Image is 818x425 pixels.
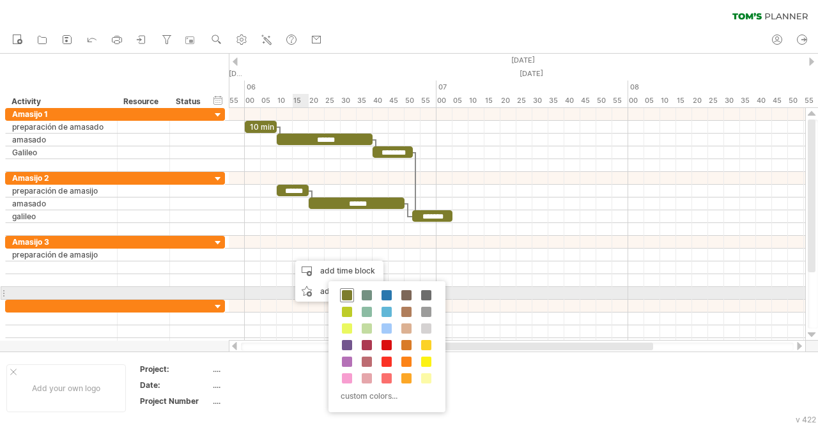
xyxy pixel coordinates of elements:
[229,94,245,107] div: 55
[12,134,111,146] div: amasado
[295,261,383,281] div: add time block
[12,185,111,197] div: preparación de amasijo
[12,146,111,158] div: Galileo
[596,94,612,107] div: 50
[373,94,389,107] div: 40
[176,95,204,108] div: Status
[484,94,500,107] div: 15
[12,249,111,261] div: preparación de amasijo
[213,364,320,375] div: ....
[213,380,320,390] div: ....
[405,94,421,107] div: 50
[12,95,110,108] div: Activity
[564,94,580,107] div: 40
[213,396,320,406] div: ....
[796,415,816,424] div: v 422
[676,94,692,107] div: 15
[277,94,293,107] div: 10
[6,364,126,412] div: Add your own logo
[660,94,676,107] div: 10
[245,81,436,94] div: 06
[421,94,436,107] div: 55
[468,94,484,107] div: 10
[12,121,111,133] div: preparación de amasado
[452,94,468,107] div: 05
[516,94,532,107] div: 25
[295,281,383,302] div: add icon
[628,94,644,107] div: 00
[335,387,435,405] div: custom colors...
[548,94,564,107] div: 35
[245,121,277,133] div: 10 min
[12,210,111,222] div: galileo
[612,94,628,107] div: 55
[692,94,708,107] div: 20
[309,94,325,107] div: 20
[12,108,111,120] div: Amasijo 1
[644,94,660,107] div: 05
[788,94,804,107] div: 50
[12,236,111,248] div: Amasijo 3
[740,94,756,107] div: 35
[532,94,548,107] div: 30
[293,94,309,107] div: 15
[261,94,277,107] div: 05
[708,94,724,107] div: 25
[245,94,261,107] div: 00
[772,94,788,107] div: 45
[123,95,162,108] div: Resource
[325,94,341,107] div: 25
[140,380,210,390] div: Date:
[389,94,405,107] div: 45
[756,94,772,107] div: 40
[580,94,596,107] div: 45
[357,94,373,107] div: 35
[341,94,357,107] div: 30
[436,81,628,94] div: 07
[436,94,452,107] div: 00
[140,364,210,375] div: Project:
[140,396,210,406] div: Project Number
[12,172,111,184] div: Amasijo 2
[500,94,516,107] div: 20
[724,94,740,107] div: 30
[12,197,111,210] div: amasado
